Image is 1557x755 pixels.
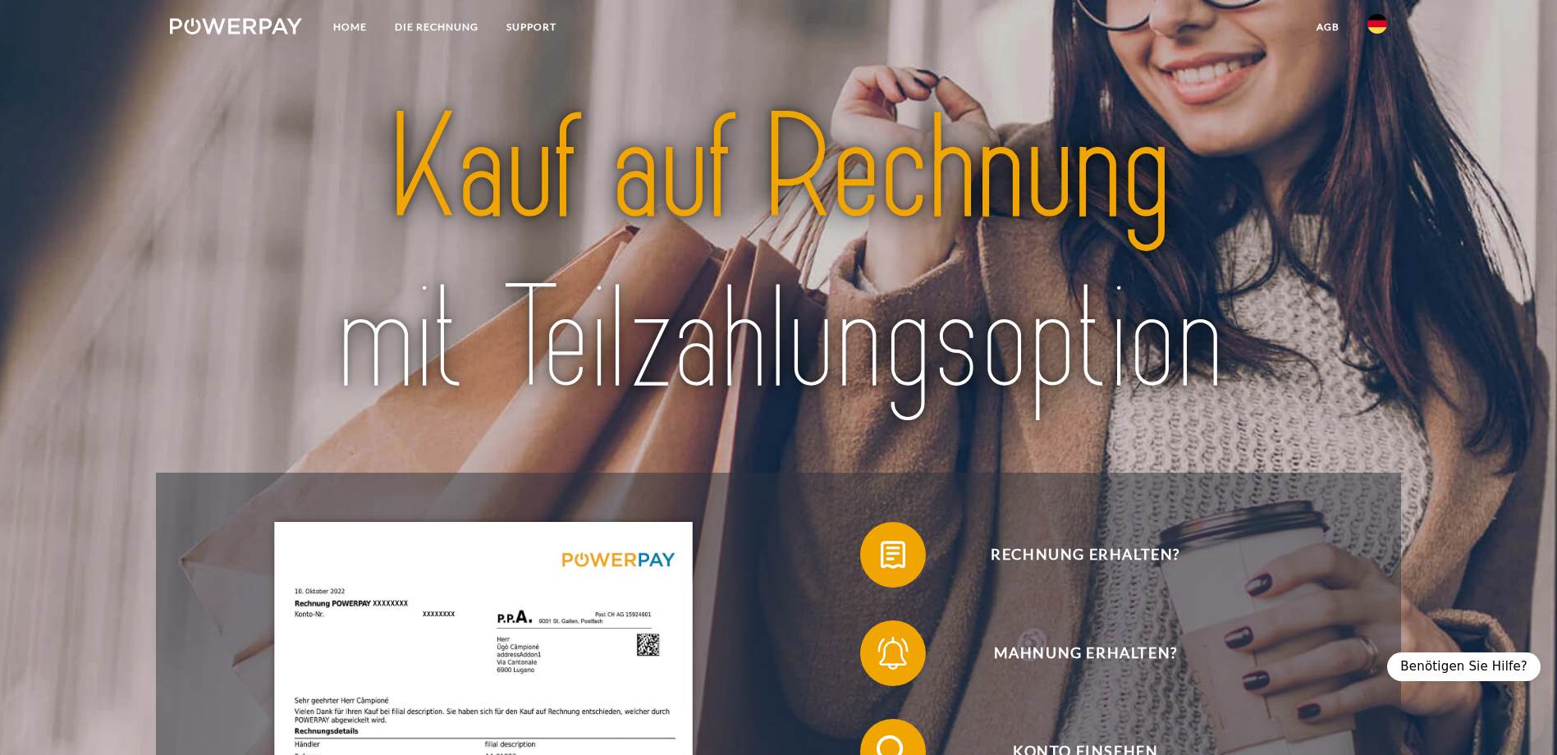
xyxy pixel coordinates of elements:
img: qb_bell.svg [872,633,914,674]
button: Mahnung erhalten? [860,620,1287,686]
img: logo-powerpay-white.svg [170,18,302,34]
span: Rechnung erhalten? [884,522,1286,588]
img: de [1367,14,1387,34]
a: agb [1303,12,1353,42]
img: title-powerpay_de.svg [230,75,1327,433]
span: Mahnung erhalten? [884,620,1286,686]
img: qb_bill.svg [872,534,914,575]
button: Rechnung erhalten? [860,522,1287,588]
a: SUPPORT [492,12,570,42]
iframe: Schaltfläche zum Öffnen des Messaging-Fensters [1491,689,1544,742]
a: DIE RECHNUNG [381,12,492,42]
a: Home [319,12,381,42]
div: Benötigen Sie Hilfe? [1387,652,1541,681]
